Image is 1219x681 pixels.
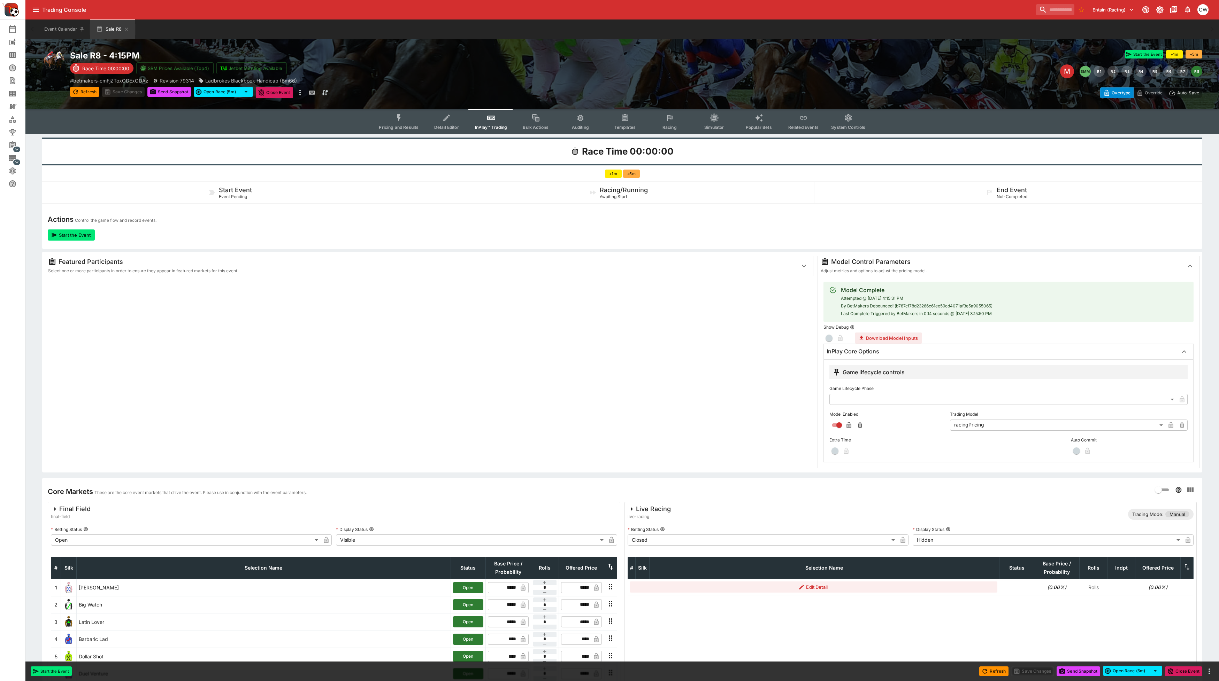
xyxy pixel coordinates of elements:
[1163,66,1174,77] button: R6
[42,6,1033,14] div: Trading Console
[51,505,91,513] div: Final Field
[8,64,28,72] div: Futures
[1148,666,1162,676] button: select merge strategy
[1107,66,1119,77] button: R2
[205,77,297,84] p: Ladbrokes Blackbook Handicap (Bm66)
[82,65,129,72] p: Race Time 00:00:00
[48,487,93,496] h4: Core Markets
[8,167,28,175] div: System Settings
[336,526,368,532] p: Display Status
[1165,511,1189,518] span: Manual
[63,599,74,610] img: runner 2
[1166,50,1183,58] button: +1m
[997,194,1027,199] span: Not-Completed
[1076,4,1087,15] button: No Bookmarks
[1132,511,1164,518] p: Trading Mode:
[296,87,304,98] button: more
[1125,50,1163,58] button: Start the Event
[434,125,459,130] span: Detail Editor
[1205,667,1213,675] button: more
[660,527,665,532] button: Betting Status
[1103,666,1148,676] button: Open Race (5m)
[1166,87,1202,98] button: Auto-Save
[1186,50,1202,58] button: +5m
[1121,66,1133,77] button: R3
[605,170,622,178] button: +1m
[1197,4,1209,15] div: Christopher Winter
[628,557,635,579] th: #
[1140,3,1152,16] button: Connected to PK
[1167,3,1180,16] button: Documentation
[8,25,28,33] div: Event Calendar
[485,557,531,579] th: Base Price / Probability
[220,65,227,72] img: jetbet-logo.svg
[829,409,946,420] label: Model Enabled
[1100,87,1134,98] button: Overtype
[829,383,1188,394] label: Game Lifecycle Phase
[453,616,483,627] button: Open
[48,268,238,273] span: Select one or more participants in order to ensure they appear in featured markets for this event.
[1112,89,1130,96] p: Overtype
[8,89,28,98] div: Template Search
[216,62,287,74] button: Jetbet Meeting Available
[946,527,951,532] button: Display Status
[600,194,627,199] span: Awaiting Start
[219,186,252,194] h5: Start Event
[1135,66,1147,77] button: R4
[582,146,674,157] h1: Race Time 00:00:00
[336,534,606,546] div: Visible
[1080,557,1107,579] th: Rolls
[369,527,374,532] button: Display Status
[1145,89,1163,96] p: Override
[850,325,855,330] button: Show Debug
[913,526,944,532] p: Display Status
[628,513,671,520] span: live-racing
[635,557,649,579] th: Silk
[1137,584,1179,591] h6: (0.00%)
[194,87,253,97] div: split button
[1135,557,1181,579] th: Offered Price
[8,38,28,46] div: New Event
[8,77,28,85] div: Search
[77,579,451,596] td: [PERSON_NAME]
[628,505,671,513] div: Live Racing
[829,435,946,445] label: Extra Time
[841,286,992,294] div: Model Complete
[1149,66,1160,77] button: R5
[821,258,1178,266] div: Model Control Parameters
[373,109,871,134] div: Event type filters
[630,581,997,593] button: Edit Detail
[70,77,148,84] p: Copy To Clipboard
[1177,66,1188,77] button: R7
[855,332,922,344] button: Download Model Inputs
[1060,64,1074,78] div: Edit Meeting
[63,651,74,662] img: runner 5
[90,19,135,39] button: Sale R8
[950,409,1188,420] label: Trading Model
[379,125,419,130] span: Pricing and Results
[256,87,293,98] button: Close Event
[8,154,28,162] div: Infrastructure
[1082,584,1105,591] p: Rolls
[8,180,28,188] div: Help & Support
[51,631,61,648] td: 4
[451,557,485,579] th: Status
[1195,2,1211,17] button: Christopher Winter
[70,50,636,61] h2: Copy To Clipboard
[614,125,636,130] span: Templates
[63,616,74,627] img: runner 3
[30,3,42,16] button: open drawer
[453,582,483,593] button: Open
[31,666,72,676] button: Start the Event
[572,125,589,130] span: Auditing
[453,599,483,610] button: Open
[8,141,28,149] div: Management
[1191,66,1202,77] button: R8
[219,194,247,199] span: Event Pending
[2,1,19,18] img: PriceKinetics Logo
[704,125,724,130] span: Simulator
[623,170,640,178] button: +5m
[453,634,483,645] button: Open
[997,186,1027,194] h5: End Event
[523,125,549,130] span: Bulk Actions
